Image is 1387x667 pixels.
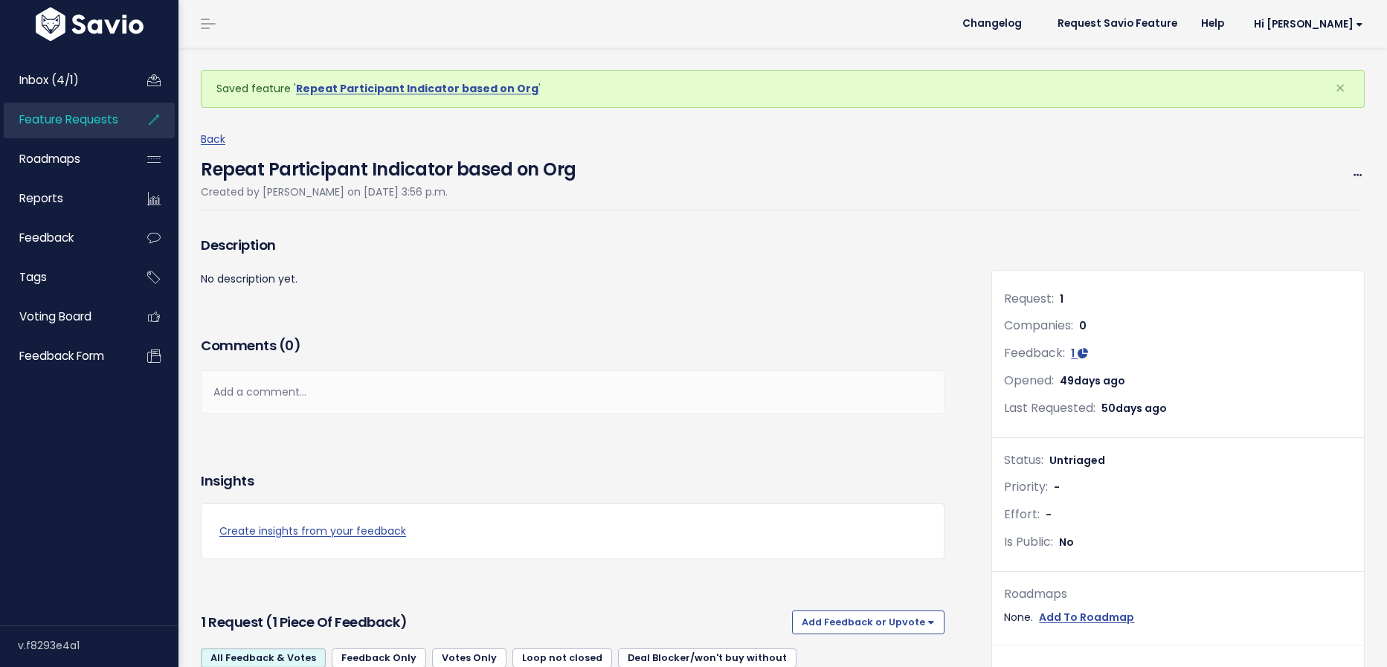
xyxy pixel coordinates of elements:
h3: Description [201,235,944,256]
span: Effort: [1004,506,1040,523]
a: Help [1189,13,1236,35]
span: 0 [1079,318,1087,333]
a: 1 [1071,346,1088,361]
div: None. [1004,608,1352,627]
span: 1 [1060,291,1063,306]
a: Create insights from your feedback [219,522,926,541]
a: Feedback form [4,339,123,373]
a: Reports [4,181,123,216]
button: Close [1320,71,1360,106]
a: Voting Board [4,300,123,334]
span: 49 [1060,373,1125,388]
span: - [1046,507,1052,522]
div: Roadmaps [1004,584,1352,605]
div: Saved feature ' ' [201,70,1365,108]
span: Feedback: [1004,344,1065,361]
span: Inbox (4/1) [19,72,79,88]
h4: Repeat Participant Indicator based on Org [201,149,576,183]
span: days ago [1074,373,1125,388]
h3: 1 Request (1 piece of Feedback) [201,612,786,633]
img: logo-white.9d6f32f41409.svg [32,7,147,41]
span: Untriaged [1049,453,1105,468]
span: Companies: [1004,317,1073,334]
a: Feedback [4,221,123,255]
span: Feature Requests [19,112,118,127]
a: Repeat Participant Indicator based on Org [296,81,538,96]
a: Add To Roadmap [1039,608,1134,627]
span: days ago [1116,401,1167,416]
h3: Insights [201,471,254,492]
span: Status: [1004,451,1043,468]
p: No description yet. [201,270,944,289]
button: Add Feedback or Upvote [792,610,944,634]
div: v.f8293e4a1 [18,626,178,665]
span: Tags [19,269,47,285]
span: Reports [19,190,63,206]
a: Inbox (4/1) [4,63,123,97]
a: Request Savio Feature [1046,13,1189,35]
span: Last Requested: [1004,399,1095,416]
span: 50 [1101,401,1167,416]
span: Hi [PERSON_NAME] [1254,19,1363,30]
span: Roadmaps [19,151,80,167]
a: Roadmaps [4,142,123,176]
span: Opened: [1004,372,1054,389]
a: Feature Requests [4,103,123,137]
span: × [1335,76,1345,100]
span: Priority: [1004,478,1048,495]
span: Created by [PERSON_NAME] on [DATE] 3:56 p.m. [201,184,448,199]
span: No [1059,535,1074,550]
span: Is Public: [1004,533,1053,550]
span: 0 [285,336,294,355]
a: Back [201,132,225,146]
span: Request: [1004,290,1054,307]
span: Changelog [962,19,1022,29]
span: 1 [1071,346,1075,361]
a: Hi [PERSON_NAME] [1236,13,1375,36]
span: - [1054,480,1060,494]
span: Feedback form [19,348,104,364]
span: Voting Board [19,309,91,324]
span: Feedback [19,230,74,245]
h3: Comments ( ) [201,335,944,356]
div: Add a comment... [201,370,944,414]
a: Tags [4,260,123,294]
